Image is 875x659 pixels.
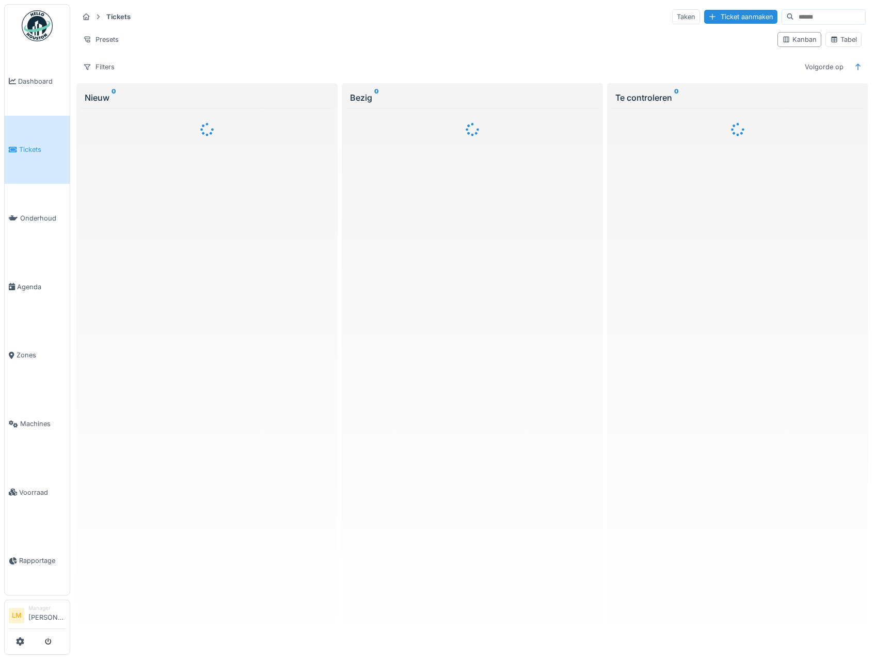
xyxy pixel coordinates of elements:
sup: 0 [674,91,679,104]
a: Rapportage [5,527,70,595]
div: Taken [672,9,700,24]
span: Onderhoud [20,213,66,223]
li: LM [9,608,24,623]
a: Agenda [5,253,70,321]
a: Dashboard [5,47,70,116]
sup: 0 [112,91,116,104]
span: Zones [17,350,66,360]
a: Machines [5,389,70,458]
div: Tabel [830,35,857,44]
a: Onderhoud [5,184,70,253]
strong: Tickets [102,12,135,22]
img: Badge_color-CXgf-gQk.svg [22,10,53,41]
div: Ticket aanmaken [704,10,777,24]
span: Voorraad [19,488,66,497]
span: Machines [20,419,66,429]
span: Rapportage [19,556,66,566]
div: Bezig [350,91,595,104]
a: Tickets [5,116,70,184]
div: Kanban [782,35,817,44]
span: Tickets [19,145,66,154]
sup: 0 [374,91,379,104]
li: [PERSON_NAME] [28,604,66,626]
div: Manager [28,604,66,612]
div: Te controleren [615,91,860,104]
span: Agenda [17,282,66,292]
div: Filters [78,59,119,74]
a: LM Manager[PERSON_NAME] [9,604,66,629]
div: Nieuw [85,91,329,104]
div: Presets [78,32,123,47]
span: Dashboard [18,76,66,86]
a: Voorraad [5,458,70,527]
a: Zones [5,321,70,390]
div: Volgorde op [800,59,848,74]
